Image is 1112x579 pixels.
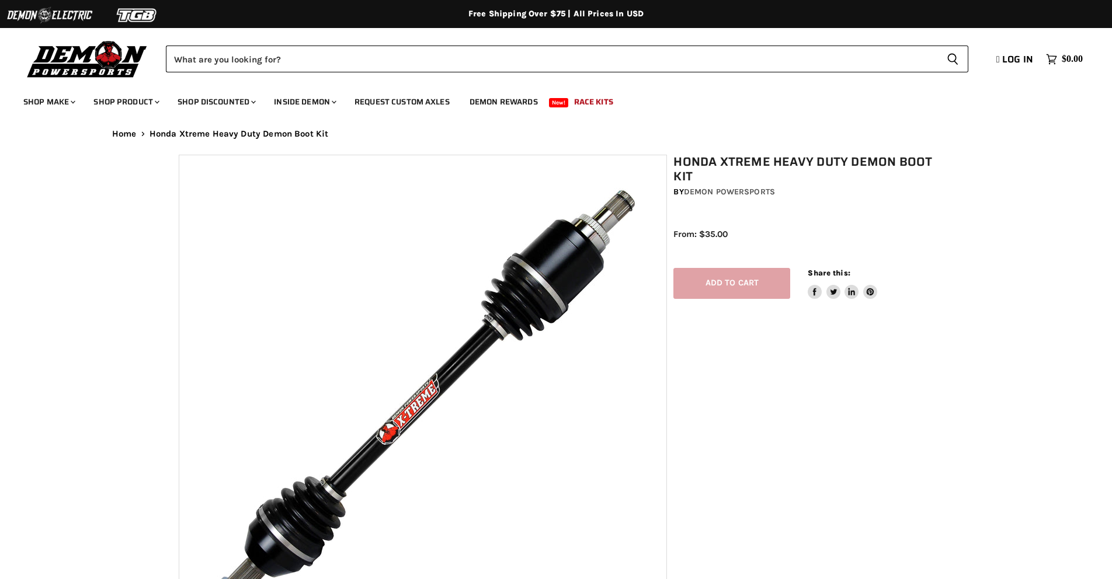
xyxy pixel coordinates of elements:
[937,46,968,72] button: Search
[1002,52,1033,67] span: Log in
[166,46,968,72] form: Product
[166,46,937,72] input: Search
[112,129,137,139] a: Home
[991,54,1040,65] a: Log in
[6,4,93,26] img: Demon Electric Logo 2
[89,129,1023,139] nav: Breadcrumbs
[1062,54,1083,65] span: $0.00
[808,268,850,277] span: Share this:
[23,38,151,79] img: Demon Powersports
[346,90,458,114] a: Request Custom Axles
[565,90,622,114] a: Race Kits
[549,98,569,107] span: New!
[15,90,82,114] a: Shop Make
[169,90,263,114] a: Shop Discounted
[684,187,775,197] a: Demon Powersports
[673,186,940,198] div: by
[808,268,877,299] aside: Share this:
[85,90,166,114] a: Shop Product
[89,9,1023,19] div: Free Shipping Over $75 | All Prices In USD
[461,90,547,114] a: Demon Rewards
[265,90,343,114] a: Inside Demon
[15,85,1080,114] ul: Main menu
[1040,51,1089,68] a: $0.00
[150,129,329,139] span: Honda Xtreme Heavy Duty Demon Boot Kit
[673,155,940,184] h1: Honda Xtreme Heavy Duty Demon Boot Kit
[93,4,181,26] img: TGB Logo 2
[673,229,728,239] span: From: $35.00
